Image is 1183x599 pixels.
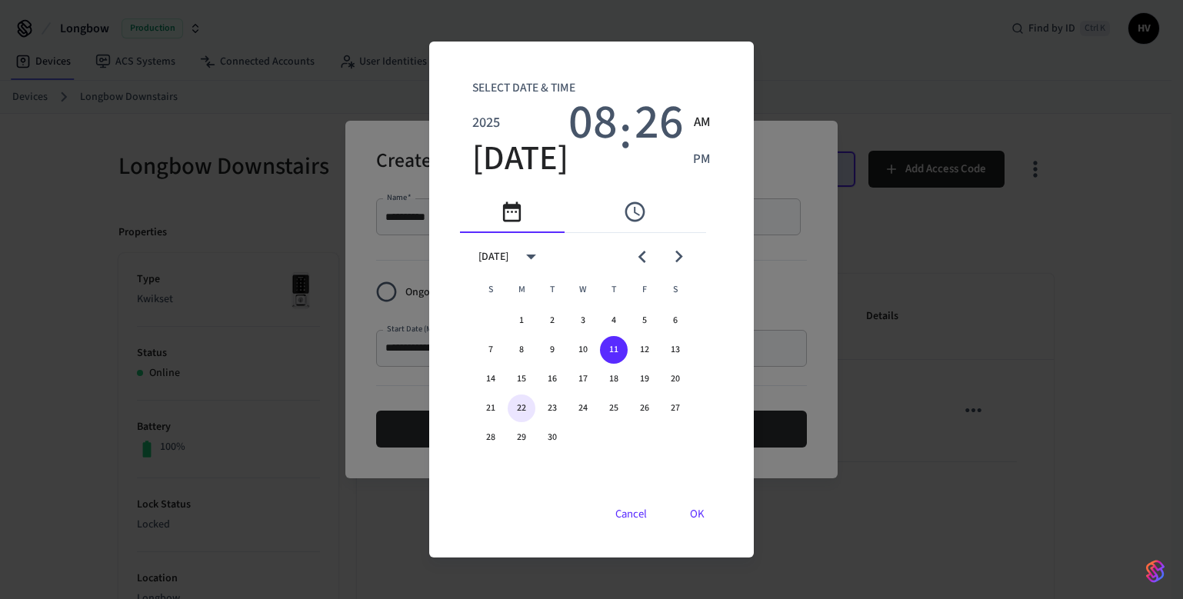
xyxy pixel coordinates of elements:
button: 18 [600,365,628,393]
span: [DATE] [472,138,568,181]
button: 29 [508,424,535,451]
div: [DATE] [478,249,508,265]
span: PM [693,150,711,170]
button: 3 [569,307,597,334]
span: Wednesday [569,275,597,305]
button: pick time [583,191,688,233]
button: 28 [477,424,505,451]
button: 30 [538,424,566,451]
span: AM [694,113,711,133]
button: 16 [538,365,566,393]
button: 19 [631,365,658,393]
span: : [619,105,631,178]
button: 24 [569,394,597,422]
button: 21 [477,394,505,422]
button: 13 [661,336,689,364]
button: 10 [569,336,597,364]
button: 5 [631,307,658,334]
span: 2025 [472,112,500,133]
span: Friday [631,275,658,305]
button: 14 [477,365,505,393]
button: PM [693,141,711,178]
button: 17 [569,365,597,393]
button: OK [671,496,723,533]
button: 2 [538,307,566,334]
button: 1 [508,307,535,334]
button: 4 [600,307,628,334]
button: 23 [538,394,566,422]
button: 20 [661,365,689,393]
button: Previous month [624,238,660,275]
button: 25 [600,394,628,422]
button: pick date [460,191,565,233]
button: 26 [631,394,658,422]
button: 15 [508,365,535,393]
span: Saturday [661,275,689,305]
button: 22 [508,394,535,422]
button: 27 [661,394,689,422]
span: Tuesday [538,275,566,305]
button: [DATE] [472,141,568,178]
button: 2025 [472,105,500,141]
button: 7 [477,336,505,364]
button: 08 [568,105,618,141]
span: Thursday [600,275,628,305]
button: Cancel [597,496,665,533]
button: calendar view is open, switch to year view [513,238,549,275]
button: Next month [661,238,697,275]
span: Select date & time [472,72,575,105]
span: 26 [635,95,684,151]
span: Sunday [477,275,505,305]
button: 6 [661,307,689,334]
span: 08 [568,95,618,151]
span: Monday [508,275,535,305]
button: 12 [631,336,658,364]
button: 8 [508,336,535,364]
button: 26 [635,105,684,141]
button: 9 [538,336,566,364]
img: SeamLogoGradient.69752ec5.svg [1146,559,1165,584]
button: AM [693,105,711,141]
button: 11 [600,336,628,364]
